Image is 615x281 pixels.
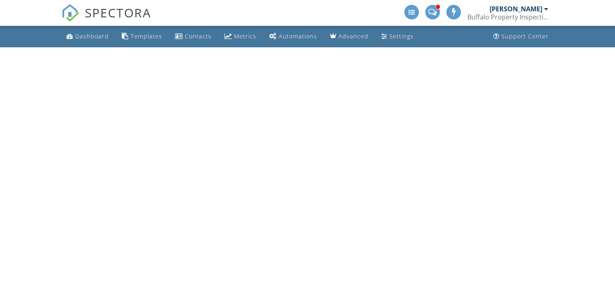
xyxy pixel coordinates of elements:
[61,11,151,28] a: SPECTORA
[490,29,552,44] a: Support Center
[63,29,112,44] a: Dashboard
[501,32,549,40] div: Support Center
[172,29,215,44] a: Contacts
[467,13,548,21] div: Buffalo Property Inspections
[75,32,109,40] div: Dashboard
[131,32,162,40] div: Templates
[61,4,79,22] img: The Best Home Inspection Software - Spectora
[118,29,165,44] a: Templates
[185,32,211,40] div: Contacts
[279,32,317,40] div: Automations
[266,29,320,44] a: Automations (Advanced)
[85,4,151,21] span: SPECTORA
[234,32,256,40] div: Metrics
[378,29,417,44] a: Settings
[327,29,372,44] a: Advanced
[338,32,368,40] div: Advanced
[490,5,542,13] div: [PERSON_NAME]
[389,32,414,40] div: Settings
[221,29,260,44] a: Metrics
